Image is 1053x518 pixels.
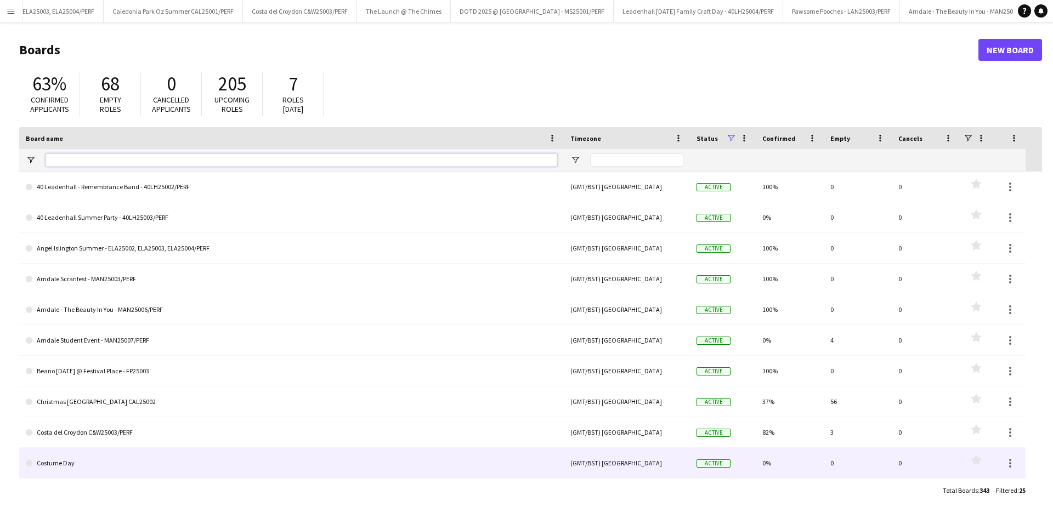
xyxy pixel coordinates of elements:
div: 37% [756,386,824,417]
span: 25 [1019,486,1026,494]
div: 0 [892,356,960,386]
div: 0% [756,325,824,355]
div: 3 [824,479,892,509]
a: Arndale Scranfest - MAN25003/PERF [26,264,557,294]
div: (GMT/BST) [GEOGRAPHIC_DATA] [564,264,690,294]
div: 0% [756,202,824,232]
div: (GMT/BST) [GEOGRAPHIC_DATA] [564,448,690,478]
input: Board name Filter Input [46,153,557,167]
div: (GMT/BST) [GEOGRAPHIC_DATA] [564,356,690,386]
div: 100% [756,172,824,202]
button: Caledonia Park Oz Summer CAL25001/PERF [104,1,243,22]
a: Angel Islington Summer - ELA25002, ELA25003, ELA25004/PERF [26,233,557,264]
a: 40 Leadenhall Summer Party - 40LH25003/PERF [26,202,557,233]
div: 0 [892,264,960,294]
div: 0 [824,294,892,325]
span: Empty roles [100,95,121,114]
span: Total Boards [943,486,978,494]
button: The Launch @ The Chimes [357,1,451,22]
span: Active [697,429,731,437]
span: Active [697,459,731,468]
span: Active [697,214,731,222]
span: Active [697,398,731,406]
div: 0 [892,172,960,202]
div: 4 [824,325,892,355]
div: 0 [892,294,960,325]
span: 63% [32,72,66,96]
a: Arndale Student Event - MAN25007/PERF [26,325,557,356]
div: 0 [892,233,960,263]
div: 3 [824,417,892,447]
span: Active [697,183,731,191]
div: 0 [824,448,892,478]
div: 0% [756,448,824,478]
div: 0 [892,202,960,232]
span: Active [697,337,731,345]
span: Cancels [898,134,922,143]
div: 0 [824,264,892,294]
span: Empty [830,134,850,143]
div: : [996,480,1026,501]
button: Pawsome Pooches - LAN25003/PERF [783,1,900,22]
div: 82% [756,417,824,447]
div: (GMT/BST) [GEOGRAPHIC_DATA] [564,386,690,417]
span: Upcoming roles [214,95,250,114]
div: 0 [892,325,960,355]
span: Confirmed applicants [30,95,69,114]
a: 40 Leadenhall - Remembrance Band - 40LH25002/PERF [26,172,557,202]
div: 100% [756,294,824,325]
span: Active [697,367,731,375]
span: Active [697,306,731,314]
div: 33% [756,479,824,509]
span: Cancelled applicants [152,95,191,114]
a: Costume Day [26,448,557,479]
div: (GMT/BST) [GEOGRAPHIC_DATA] [564,417,690,447]
div: (GMT/BST) [GEOGRAPHIC_DATA] [564,202,690,232]
a: New Board [978,39,1042,61]
input: Timezone Filter Input [590,153,683,167]
div: (GMT/BST) [GEOGRAPHIC_DATA] [564,294,690,325]
a: Beano [DATE] @ Festival Place - FP25003 [26,356,557,386]
div: 56 [824,386,892,417]
div: 100% [756,233,824,263]
button: DOTD 2025 @ [GEOGRAPHIC_DATA] - MS25001/PERF [451,1,614,22]
div: 0 [892,417,960,447]
span: Timezone [570,134,601,143]
span: Confirmed [762,134,796,143]
span: 343 [980,486,989,494]
div: (GMT/BST) [GEOGRAPHIC_DATA] [564,233,690,263]
button: Leadenhall [DATE] Family Craft Day - 40LH25004/PERF [614,1,783,22]
span: Board name [26,134,63,143]
div: : [943,480,989,501]
button: Open Filter Menu [26,155,36,165]
div: 100% [756,356,824,386]
span: Filtered [996,486,1017,494]
a: Christmas [GEOGRAPHIC_DATA] CAL25002 [26,386,557,417]
button: Open Filter Menu [570,155,580,165]
div: (GMT/BST) [GEOGRAPHIC_DATA] [564,479,690,509]
div: 0 [824,356,892,386]
span: 68 [101,72,120,96]
button: Costa del Croydon C&W25003/PERF [243,1,357,22]
span: Active [697,244,731,253]
span: 7 [288,72,298,96]
span: Active [697,275,731,283]
div: 0 [892,386,960,417]
h1: Boards [19,42,978,58]
a: Arndale - The Beauty In You - MAN25006/PERF [26,294,557,325]
span: 0 [167,72,176,96]
div: 0 [892,448,960,478]
a: DOTD @ Dolphin, [PERSON_NAME] DOL25001/PERF [26,479,557,509]
button: Arndale - The Beauty In You - MAN25006/PERF [900,1,1044,22]
a: Costa del Croydon C&W25003/PERF [26,417,557,448]
div: (GMT/BST) [GEOGRAPHIC_DATA] [564,172,690,202]
div: 0 [824,233,892,263]
span: Roles [DATE] [282,95,304,114]
div: 0 [892,479,960,509]
span: 205 [218,72,246,96]
div: 0 [824,202,892,232]
div: (GMT/BST) [GEOGRAPHIC_DATA] [564,325,690,355]
div: 100% [756,264,824,294]
div: 0 [824,172,892,202]
span: Status [697,134,718,143]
